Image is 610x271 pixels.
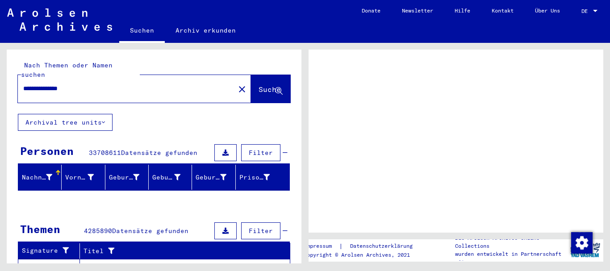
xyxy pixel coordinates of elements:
p: Copyright © Arolsen Archives, 2021 [304,251,423,259]
mat-header-cell: Geburtsname [105,165,149,190]
a: Impressum [304,242,339,251]
span: Filter [249,149,273,157]
mat-icon: close [237,84,247,95]
div: Prisoner # [239,173,270,182]
img: yv_logo.png [568,239,602,261]
div: Geburt‏ [152,170,192,184]
mat-header-cell: Prisoner # [236,165,289,190]
div: Titel [84,246,272,256]
span: 4285890 [84,227,112,235]
a: Datenschutzerklärung [343,242,423,251]
div: Themen [20,221,60,237]
div: Geburtsname [109,173,139,182]
button: Archival tree units [18,114,113,131]
mat-header-cell: Nachname [18,165,62,190]
div: Signature [22,244,82,258]
a: Archiv erkunden [165,20,247,41]
div: Nachname [22,173,52,182]
div: | [304,242,423,251]
div: Personen [20,143,74,159]
mat-header-cell: Geburtsdatum [192,165,235,190]
button: Filter [241,144,280,161]
div: Titel [84,244,281,258]
p: Die Arolsen Archives Online-Collections [455,234,567,250]
mat-header-cell: Vorname [62,165,105,190]
div: Geburtsdatum [196,173,226,182]
div: Signature [22,246,73,255]
div: Vorname [65,170,104,184]
a: Suchen [119,20,165,43]
div: Geburt‏ [152,173,180,182]
p: wurden entwickelt in Partnerschaft mit [455,250,567,266]
div: Geburtsdatum [196,170,237,184]
span: 33708611 [89,149,121,157]
button: Suche [251,75,290,103]
span: Datensätze gefunden [112,227,188,235]
span: Filter [249,227,273,235]
button: Clear [233,80,251,98]
mat-header-cell: Geburt‏ [149,165,192,190]
span: Suche [259,85,281,94]
img: Zustimmung ändern [571,232,593,254]
div: Prisoner # [239,170,281,184]
mat-label: Nach Themen oder Namen suchen [21,61,113,79]
div: Vorname [65,173,93,182]
div: Geburtsname [109,170,150,184]
span: DE [581,8,591,14]
span: Datensätze gefunden [121,149,197,157]
div: Nachname [22,170,63,184]
button: Filter [241,222,280,239]
img: Arolsen_neg.svg [7,8,112,31]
